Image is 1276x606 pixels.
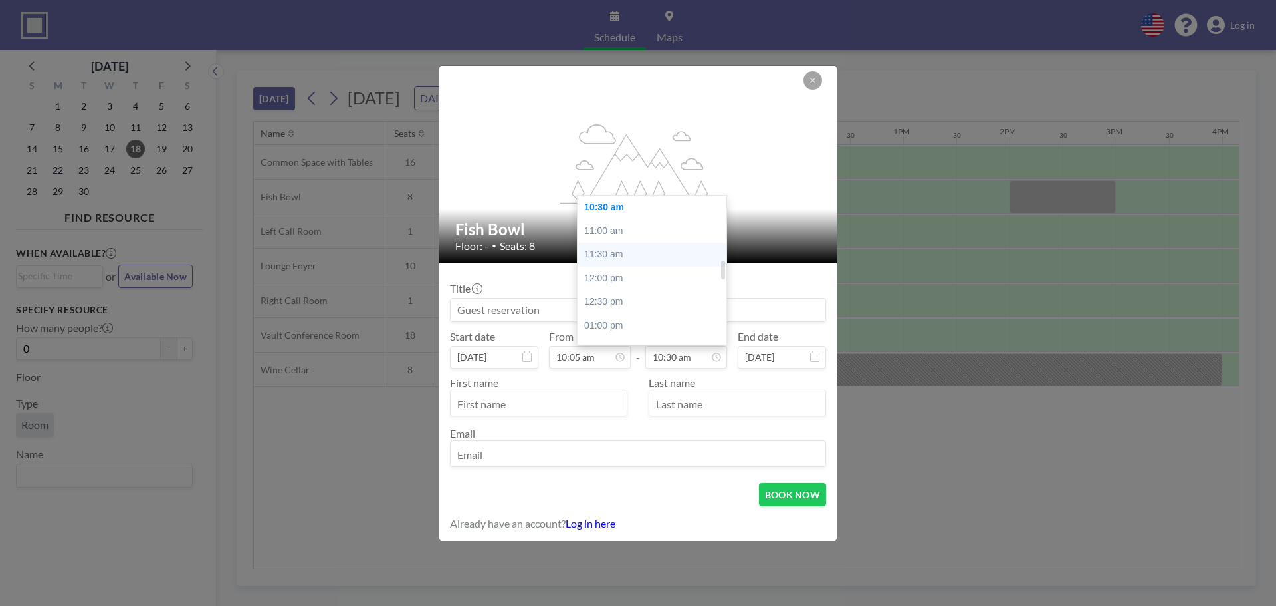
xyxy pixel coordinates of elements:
[578,338,733,362] div: 01:30 pm
[450,377,498,389] label: First name
[566,517,615,530] a: Log in here
[451,393,627,416] input: First name
[578,243,733,267] div: 11:30 am
[649,377,695,389] label: Last name
[450,282,481,295] label: Title
[759,483,826,506] button: BOOK NOW
[451,299,825,321] input: Guest reservation
[455,239,488,253] span: Floor: -
[578,290,733,314] div: 12:30 pm
[492,241,496,251] span: •
[549,330,574,343] label: From
[636,335,640,364] span: -
[455,220,822,239] h2: Fish Bowl
[578,314,733,338] div: 01:00 pm
[578,220,733,243] div: 11:00 am
[738,330,778,343] label: End date
[450,330,495,343] label: Start date
[578,196,733,220] div: 10:30 am
[578,267,733,291] div: 12:00 pm
[450,517,566,530] span: Already have an account?
[500,239,535,253] span: Seats: 8
[451,444,825,466] input: Email
[450,427,475,440] label: Email
[649,393,825,416] input: Last name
